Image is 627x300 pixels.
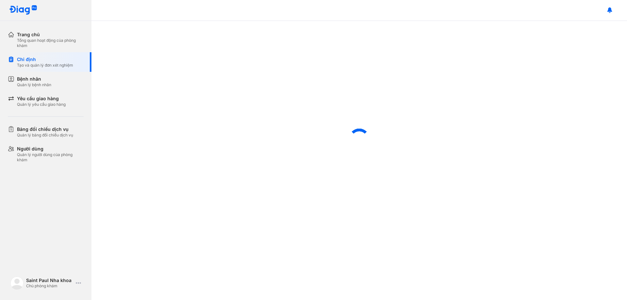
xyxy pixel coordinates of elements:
[26,283,73,289] div: Chủ phòng khám
[17,152,84,163] div: Quản lý người dùng của phòng khám
[17,133,73,138] div: Quản lý bảng đối chiếu dịch vụ
[17,56,73,63] div: Chỉ định
[17,63,73,68] div: Tạo và quản lý đơn xét nghiệm
[17,38,84,48] div: Tổng quan hoạt động của phòng khám
[17,102,66,107] div: Quản lý yêu cầu giao hàng
[17,126,73,133] div: Bảng đối chiếu dịch vụ
[17,82,51,87] div: Quản lý bệnh nhân
[17,95,66,102] div: Yêu cầu giao hàng
[17,76,51,82] div: Bệnh nhân
[17,31,84,38] div: Trang chủ
[10,276,24,290] img: logo
[9,5,37,15] img: logo
[26,277,73,283] div: Saint Paul Nha khoa
[17,146,84,152] div: Người dùng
